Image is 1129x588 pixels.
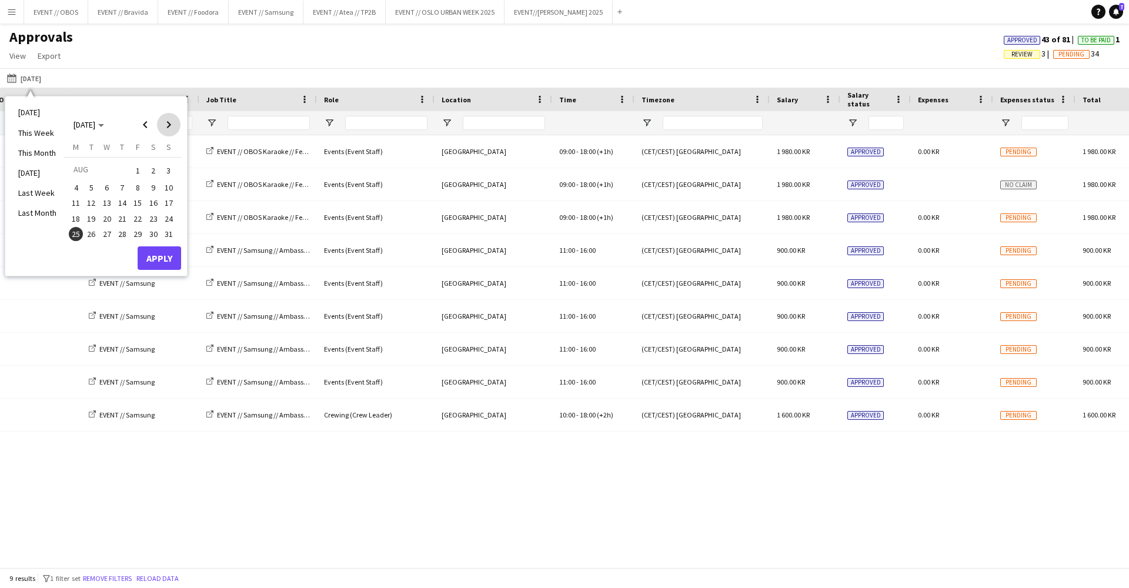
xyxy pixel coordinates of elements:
[68,195,83,211] button: 11-08-2025
[68,180,83,195] button: 04-08-2025
[1081,36,1111,44] span: To Be Paid
[146,196,161,211] span: 16
[1000,118,1011,128] button: Open Filter Menu
[9,51,26,61] span: View
[136,142,140,152] span: F
[161,195,176,211] button: 17-08-2025
[559,246,575,255] span: 11:00
[11,183,64,203] li: Last Week
[1000,148,1037,156] span: Pending
[217,377,342,386] span: EVENT // Samsung // Ambassadørsamling
[1083,410,1115,419] span: 1 600.00 KR
[1004,34,1078,45] span: 43 of 81
[847,279,884,288] span: Approved
[69,181,83,195] span: 4
[68,211,83,226] button: 18-08-2025
[580,213,596,222] span: 18:00
[11,143,64,163] li: This Month
[89,95,109,104] span: Board
[1083,147,1115,156] span: 1 980.00 KR
[580,147,596,156] span: 18:00
[145,180,161,195] button: 09-08-2025
[206,377,342,386] a: EVENT // Samsung // Ambassadørsamling
[1053,48,1099,59] span: 34
[634,201,770,233] div: (CET/CEST) [GEOGRAPHIC_DATA]
[1119,3,1124,11] span: 7
[206,180,359,189] a: EVENT // OBOS Karaoke // Festningen // Opprigg
[206,95,236,104] span: Job Title
[559,213,575,222] span: 09:00
[918,312,939,320] span: 0.00 KR
[133,113,157,136] button: Previous month
[435,135,552,168] div: [GEOGRAPHIC_DATA]
[217,246,342,255] span: EVENT // Samsung // Ambassadørsamling
[103,142,110,152] span: W
[217,180,359,189] span: EVENT // OBOS Karaoke // Festningen // Opprigg
[918,246,939,255] span: 0.00 KR
[130,226,145,242] button: 29-08-2025
[317,399,435,431] div: Crewing (Crew Leader)
[847,378,884,387] span: Approved
[217,410,342,419] span: EVENT // Samsung // Ambassadørsamling
[1000,181,1037,189] span: No claim
[24,1,88,24] button: EVENT // OBOS
[576,312,579,320] span: -
[317,135,435,168] div: Events (Event Staff)
[115,180,130,195] button: 07-08-2025
[317,168,435,201] div: Events (Event Staff)
[324,118,335,128] button: Open Filter Menu
[161,211,176,226] button: 24-08-2025
[559,147,575,156] span: 09:00
[161,226,176,242] button: 31-08-2025
[161,162,176,180] button: 03-08-2025
[131,227,145,241] span: 29
[130,195,145,211] button: 15-08-2025
[918,147,939,156] span: 0.00 KR
[145,195,161,211] button: 16-08-2025
[69,227,83,241] span: 25
[1011,51,1033,58] span: Review
[303,1,386,24] button: EVENT // Atea // TP2B
[89,279,155,288] a: EVENT // Samsung
[161,180,176,195] button: 10-08-2025
[505,1,613,24] button: EVENT//[PERSON_NAME] 2025
[11,102,64,122] li: [DATE]
[918,410,939,419] span: 0.00 KR
[642,118,652,128] button: Open Filter Menu
[99,195,115,211] button: 13-08-2025
[1083,377,1111,386] span: 900.00 KR
[559,95,576,104] span: Time
[89,410,155,419] a: EVENT // Samsung
[33,48,65,64] a: Export
[99,211,115,226] button: 20-08-2025
[99,345,155,353] span: EVENT // Samsung
[847,312,884,321] span: Approved
[317,333,435,365] div: Events (Event Staff)
[435,234,552,266] div: [GEOGRAPHIC_DATA]
[777,410,810,419] span: 1 600.00 KR
[217,312,342,320] span: EVENT // Samsung // Ambassadørsamling
[1083,312,1111,320] span: 900.00 KR
[88,1,158,24] button: EVENT // Bravida
[634,168,770,201] div: (CET/CEST) [GEOGRAPHIC_DATA]
[206,312,342,320] a: EVENT // Samsung // Ambassadørsamling
[99,279,155,288] span: EVENT // Samsung
[597,213,613,222] span: (+1h)
[100,227,114,241] span: 27
[435,399,552,431] div: [GEOGRAPHIC_DATA]
[5,48,31,64] a: View
[869,116,904,130] input: Salary status Filter Input
[1083,180,1115,189] span: 1 980.00 KR
[89,345,155,353] a: EVENT // Samsung
[918,279,939,288] span: 0.00 KR
[1004,48,1053,59] span: 3
[85,181,99,195] span: 5
[918,345,939,353] span: 0.00 KR
[1000,411,1037,420] span: Pending
[847,181,884,189] span: Approved
[206,246,342,255] a: EVENT // Samsung // Ambassadørsamling
[1083,279,1111,288] span: 900.00 KR
[120,142,124,152] span: T
[100,196,114,211] span: 13
[162,212,176,226] span: 24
